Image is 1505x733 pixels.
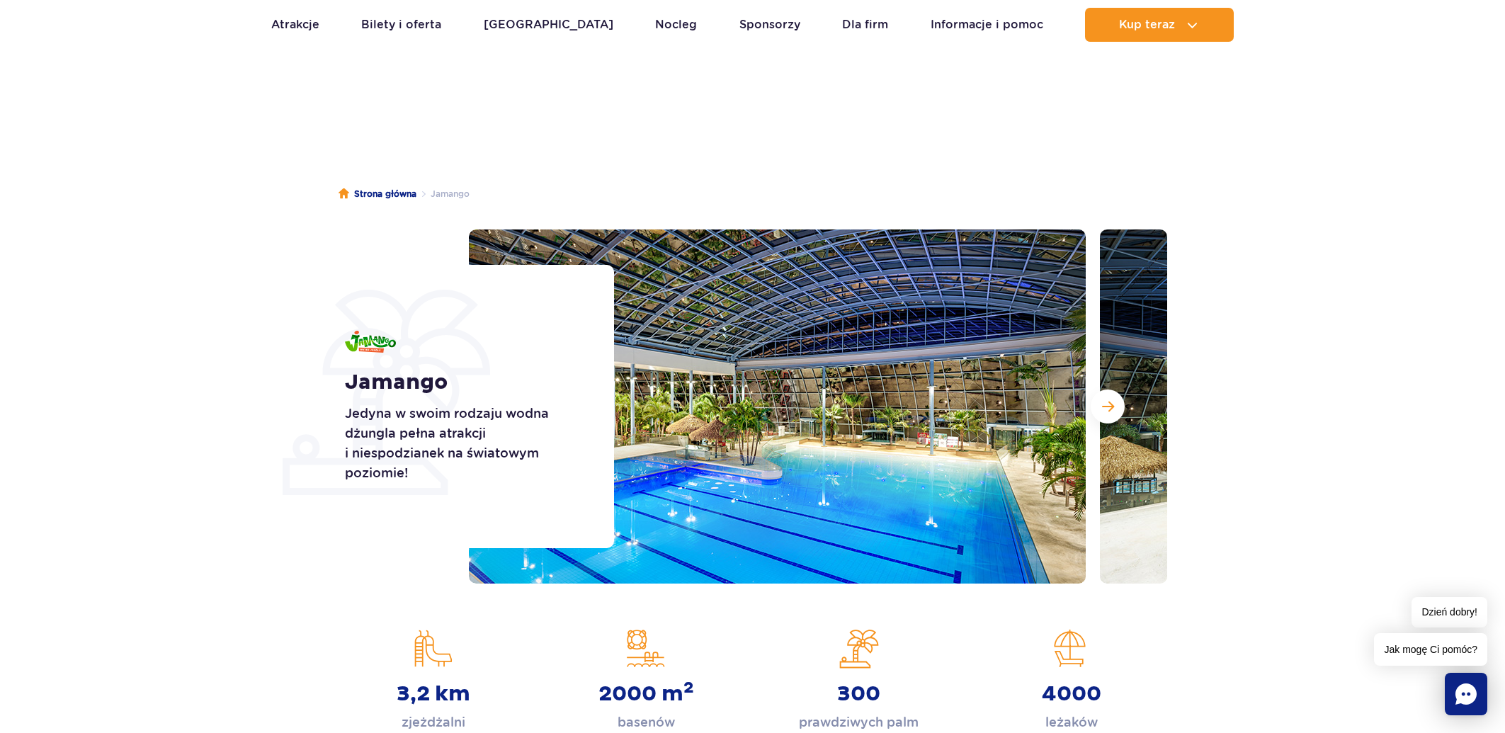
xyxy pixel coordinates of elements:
[799,712,919,732] p: prawdziwych palm
[1445,673,1487,715] div: Chat
[598,681,694,707] strong: 2000 m
[1412,597,1487,627] span: Dzień dobry!
[416,187,470,201] li: Jamango
[345,404,582,483] p: Jedyna w swoim rodzaju wodna dżungla pełna atrakcji i niespodzianek na światowym poziomie!
[484,8,613,42] a: [GEOGRAPHIC_DATA]
[402,712,465,732] p: zjeżdżalni
[1091,390,1125,424] button: Następny slajd
[837,681,880,707] strong: 300
[842,8,888,42] a: Dla firm
[1374,633,1487,666] span: Jak mogę Ci pomóc?
[739,8,800,42] a: Sponsorzy
[655,8,697,42] a: Nocleg
[618,712,675,732] p: basenów
[1045,712,1098,732] p: leżaków
[1119,18,1175,31] span: Kup teraz
[339,187,416,201] a: Strona główna
[361,8,441,42] a: Bilety i oferta
[345,331,396,353] img: Jamango
[1042,681,1101,707] strong: 4000
[1085,8,1234,42] button: Kup teraz
[931,8,1043,42] a: Informacje i pomoc
[683,678,694,698] sup: 2
[397,681,470,707] strong: 3,2 km
[271,8,319,42] a: Atrakcje
[345,370,582,395] h1: Jamango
